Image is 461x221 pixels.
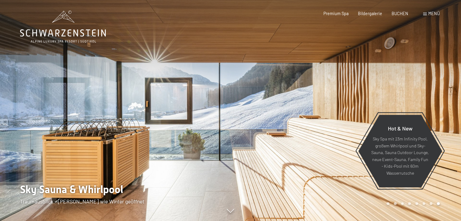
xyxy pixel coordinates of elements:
div: Carousel Page 5 [415,202,418,205]
div: Carousel Page 4 [408,202,411,205]
a: Hot & New Sky Spa mit 23m Infinity Pool, großem Whirlpool und Sky-Sauna, Sauna Outdoor Lounge, ne... [358,114,442,188]
div: Carousel Page 3 [401,202,404,205]
div: Carousel Page 2 [394,202,397,205]
span: Menü [428,11,440,16]
a: Premium Spa [323,11,349,16]
span: Hot & New [388,125,412,132]
div: Carousel Page 7 [429,202,433,205]
a: Bildergalerie [358,11,382,16]
div: Carousel Page 6 [423,202,426,205]
a: BUCHEN [392,11,408,16]
p: Sky Spa mit 23m Infinity Pool, großem Whirlpool und Sky-Sauna, Sauna Outdoor Lounge, neue Event-S... [371,136,429,177]
div: Carousel Page 8 (Current Slide) [437,202,440,205]
div: Carousel Pagination [384,202,439,205]
div: Carousel Page 1 [386,202,389,205]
